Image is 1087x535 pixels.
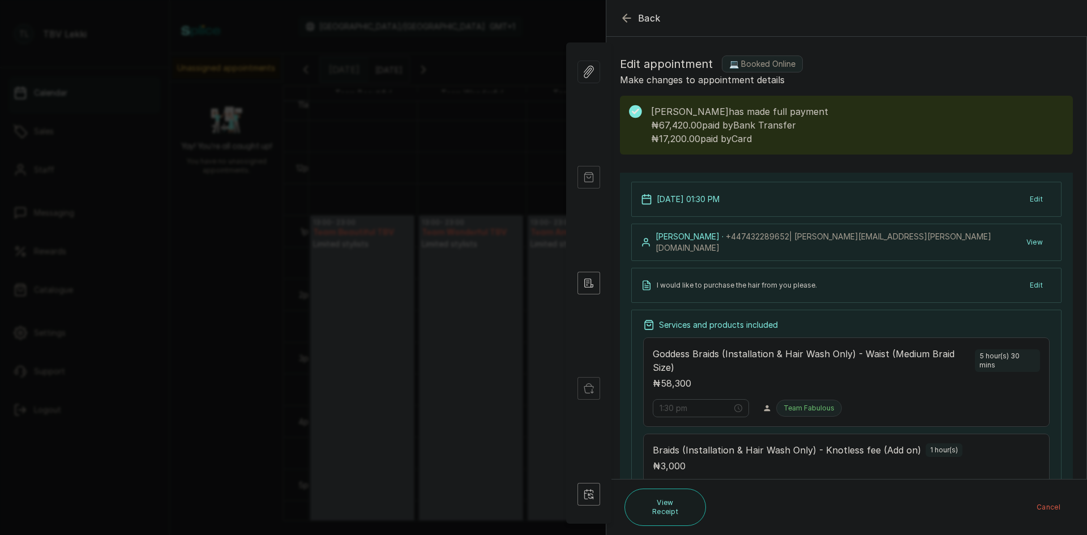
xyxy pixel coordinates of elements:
[784,404,834,413] p: Team Fabulous
[661,378,691,389] span: 58,300
[656,232,991,252] span: +44 7432289652 | [PERSON_NAME][EMAIL_ADDRESS][PERSON_NAME][DOMAIN_NAME]
[979,352,1035,370] p: 5 hour(s) 30 mins
[657,281,817,290] p: I would like to purchase the hair from you please.
[653,376,691,390] p: ₦
[659,319,778,331] p: Services and products included
[620,11,661,25] button: Back
[651,105,1064,118] p: [PERSON_NAME] has made full payment
[638,11,661,25] span: Back
[1028,497,1069,517] button: Cancel
[651,118,1064,132] p: ₦67,420.00 paid by Bank Transfer
[620,55,713,73] span: Edit appointment
[722,55,803,72] label: 💻 Booked Online
[653,347,970,374] p: Goddess Braids (Installation & Hair Wash Only) - Waist (Medium Braid Size)
[656,231,1017,254] p: [PERSON_NAME] ·
[1021,189,1052,209] button: Edit
[1017,232,1052,252] button: View
[651,132,1064,145] p: ₦17,200.00 paid by Card
[930,446,958,455] p: 1 hour(s)
[657,194,720,205] p: [DATE] 01:30 PM
[661,460,686,472] span: 3,000
[1021,275,1052,296] button: Edit
[624,489,706,526] button: View Receipt
[653,443,921,457] p: Braids (Installation & Hair Wash Only) - Knotless fee (Add on)
[620,73,1073,87] p: Make changes to appointment details
[653,459,686,473] p: ₦
[660,402,732,414] input: Select time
